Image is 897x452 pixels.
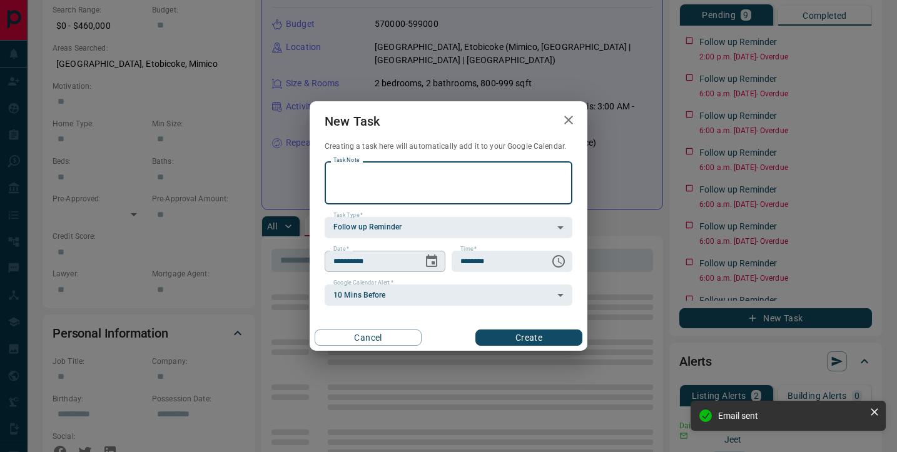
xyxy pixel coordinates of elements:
label: Google Calendar Alert [333,279,393,287]
label: Task Note [333,156,359,164]
label: Date [333,245,349,253]
button: Choose date, selected date is Aug 16, 2025 [419,249,444,274]
label: Task Type [333,211,363,219]
div: Follow up Reminder [325,217,572,238]
label: Time [460,245,477,253]
p: Creating a task here will automatically add it to your Google Calendar. [325,141,572,152]
button: Cancel [315,329,422,346]
h2: New Task [310,101,395,141]
button: Choose time, selected time is 6:00 AM [546,249,571,274]
button: Create [475,329,582,346]
div: 10 Mins Before [325,284,572,306]
div: Email sent [718,411,864,421]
